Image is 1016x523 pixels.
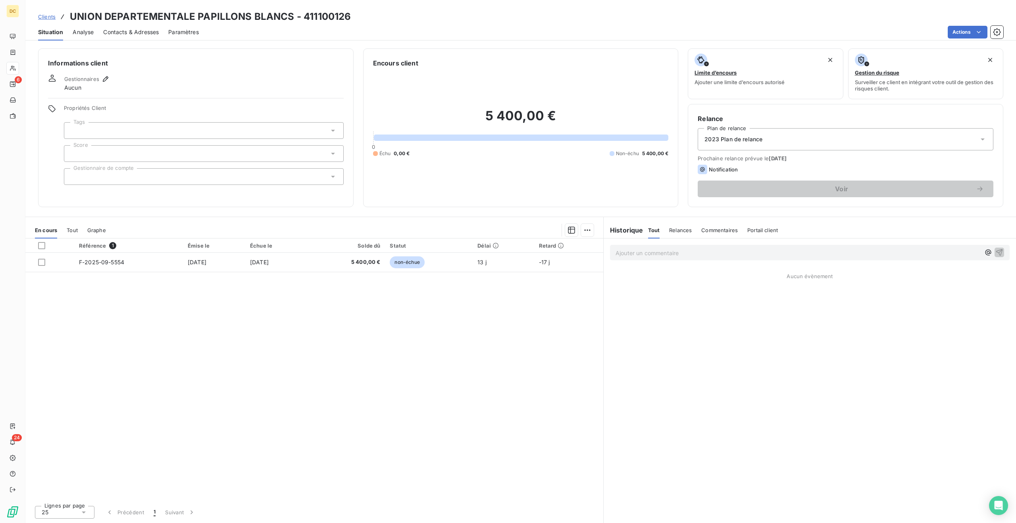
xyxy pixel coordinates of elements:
[6,5,19,17] div: DC
[38,13,56,20] span: Clients
[855,79,997,92] span: Surveiller ce client en intégrant votre outil de gestion des risques client.
[848,48,1003,99] button: Gestion du risqueSurveiller ce client en intégrant votre outil de gestion des risques client.
[71,127,77,134] input: Ajouter une valeur
[373,58,418,68] h6: Encours client
[698,114,993,123] h6: Relance
[313,242,380,249] div: Solde dû
[704,135,762,143] span: 2023 Plan de relance
[109,242,116,249] span: 1
[747,227,778,233] span: Portail client
[67,227,78,233] span: Tout
[477,259,487,265] span: 13 j
[35,227,57,233] span: En cours
[70,10,351,24] h3: UNION DEPARTEMENTALE PAPILLONS BLANCS - 411100126
[42,508,48,516] span: 25
[38,13,56,21] a: Clients
[648,227,660,233] span: Tout
[787,273,833,279] span: Aucun évènement
[688,48,843,99] button: Limite d’encoursAjouter une limite d’encours autorisé
[373,108,669,132] h2: 5 400,00 €
[48,58,344,68] h6: Informations client
[707,186,976,192] span: Voir
[769,155,787,162] span: [DATE]
[64,76,99,82] span: Gestionnaires
[6,506,19,518] img: Logo LeanPay
[79,242,178,249] div: Référence
[695,69,737,76] span: Limite d’encours
[188,242,241,249] div: Émise le
[149,504,160,521] button: 1
[379,150,391,157] span: Échu
[12,434,22,441] span: 24
[695,79,785,85] span: Ajouter une limite d’encours autorisé
[64,84,81,92] span: Aucun
[372,144,375,150] span: 0
[709,166,738,173] span: Notification
[71,173,77,180] input: Ajouter une valeur
[642,150,669,157] span: 5 400,00 €
[87,227,106,233] span: Graphe
[64,105,344,116] span: Propriétés Client
[669,227,692,233] span: Relances
[698,181,993,197] button: Voir
[38,28,63,36] span: Situation
[701,227,738,233] span: Commentaires
[313,258,380,266] span: 5 400,00 €
[160,504,200,521] button: Suivant
[477,242,529,249] div: Délai
[539,259,550,265] span: -17 j
[103,28,159,36] span: Contacts & Adresses
[168,28,199,36] span: Paramètres
[71,150,77,157] input: Ajouter une valeur
[604,225,643,235] h6: Historique
[250,259,269,265] span: [DATE]
[188,259,206,265] span: [DATE]
[539,242,598,249] div: Retard
[394,150,410,157] span: 0,00 €
[73,28,94,36] span: Analyse
[390,242,468,249] div: Statut
[250,242,304,249] div: Échue le
[855,69,899,76] span: Gestion du risque
[79,259,124,265] span: F-2025-09-5554
[101,504,149,521] button: Précédent
[989,496,1008,515] div: Open Intercom Messenger
[948,26,987,38] button: Actions
[390,256,424,268] span: non-échue
[15,76,22,83] span: 6
[698,155,993,162] span: Prochaine relance prévue le
[154,508,156,516] span: 1
[616,150,639,157] span: Non-échu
